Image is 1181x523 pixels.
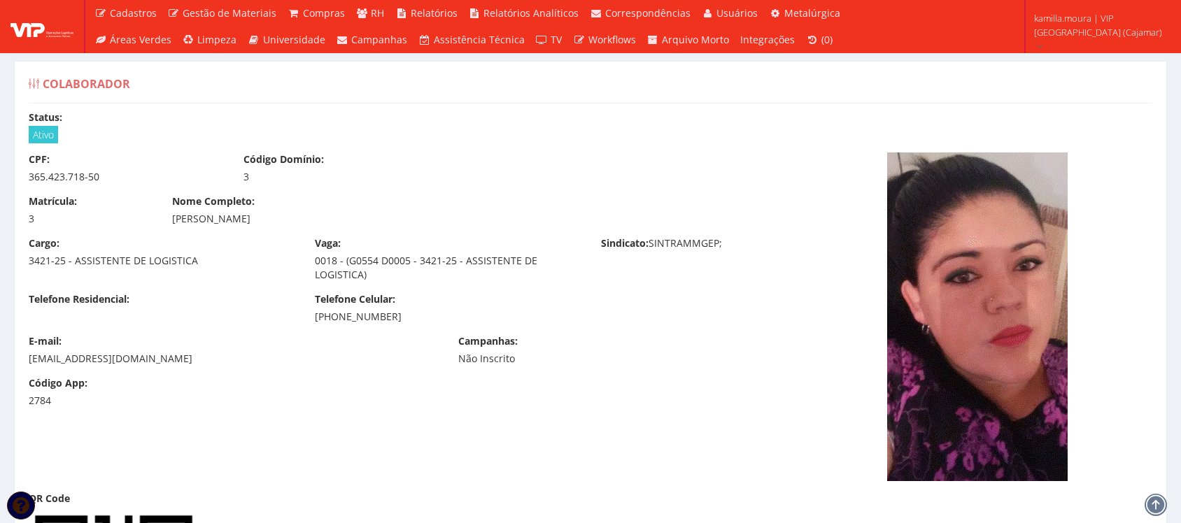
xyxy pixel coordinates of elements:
div: [PERSON_NAME] [172,212,723,226]
span: Gestão de Materiais [183,6,276,20]
span: Ativo [29,126,58,143]
label: Telefone Celular: [315,292,395,306]
a: TV [530,27,568,53]
span: (0) [821,33,833,46]
img: hozana-cajamar-1662756558631ba6ce25a31.gif [887,152,1068,481]
label: E-mail: [29,334,62,348]
img: logo [10,16,73,37]
a: Workflows [567,27,642,53]
span: kamilla.moura | VIP [GEOGRAPHIC_DATA] (Cajamar) [1034,11,1163,39]
a: Campanhas [331,27,413,53]
a: Assistência Técnica [413,27,530,53]
span: Workflows [588,33,636,46]
label: CPF: [29,152,50,166]
span: Relatórios Analíticos [483,6,579,20]
div: 365.423.718-50 [29,170,222,184]
div: 3 [243,170,437,184]
span: Assistência Técnica [434,33,525,46]
label: Campanhas: [458,334,518,348]
div: 3421-25 - ASSISTENTE DE LOGISTICA [29,254,294,268]
span: Compras [303,6,345,20]
label: Código App: [29,376,87,390]
div: Não Inscrito [458,352,652,366]
label: Cargo: [29,236,59,250]
a: Arquivo Morto [642,27,735,53]
span: Arquivo Morto [662,33,729,46]
label: Nome Completo: [172,194,255,208]
span: Relatórios [411,6,458,20]
label: Status: [29,110,62,124]
label: Vaga: [315,236,341,250]
span: Cadastros [110,6,157,20]
a: Áreas Verdes [89,27,177,53]
label: QR Code [29,492,70,506]
div: SINTRAMMGEP; [590,236,877,254]
label: Matrícula: [29,194,77,208]
div: 0018 - (G0554 D0005 - 3421-25 - ASSISTENTE DE LOGISTICA) [315,254,580,282]
span: RH [371,6,384,20]
a: Universidade [242,27,331,53]
span: Integrações [740,33,795,46]
a: (0) [800,27,838,53]
div: [PHONE_NUMBER] [315,310,580,324]
span: Metalúrgica [784,6,840,20]
div: [EMAIL_ADDRESS][DOMAIN_NAME] [29,352,437,366]
span: Áreas Verdes [110,33,171,46]
div: 2784 [29,394,151,408]
span: Colaborador [43,76,130,92]
span: TV [551,33,562,46]
a: Integrações [735,27,800,53]
span: Correspondências [605,6,691,20]
div: 3 [29,212,151,226]
label: Telefone Residencial: [29,292,129,306]
span: Universidade [263,33,325,46]
span: Limpeza [197,33,236,46]
a: Limpeza [177,27,243,53]
label: Código Domínio: [243,152,324,166]
label: Sindicato: [601,236,649,250]
span: Campanhas [351,33,407,46]
span: Usuários [716,6,758,20]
